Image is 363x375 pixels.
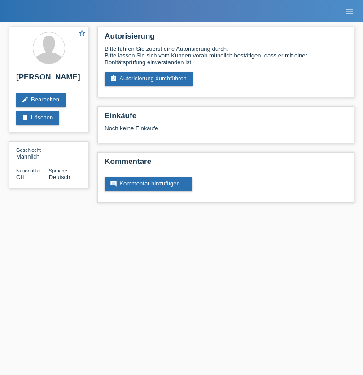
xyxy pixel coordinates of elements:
[78,29,86,37] i: star_border
[16,168,41,173] span: Nationalität
[16,93,66,107] a: editBearbeiten
[16,73,81,86] h2: [PERSON_NAME]
[345,7,354,16] i: menu
[16,146,49,160] div: Männlich
[105,177,192,191] a: commentKommentar hinzufügen ...
[110,75,117,82] i: assignment_turned_in
[16,111,59,125] a: deleteLöschen
[49,168,67,173] span: Sprache
[22,96,29,103] i: edit
[341,9,359,14] a: menu
[105,157,347,171] h2: Kommentare
[105,111,347,125] h2: Einkäufe
[16,147,41,153] span: Geschlecht
[110,180,117,187] i: comment
[16,174,25,181] span: Schweiz
[22,114,29,121] i: delete
[105,45,347,66] div: Bitte führen Sie zuerst eine Autorisierung durch. Bitte lassen Sie sich vom Kunden vorab mündlich...
[78,29,86,39] a: star_border
[49,174,70,181] span: Deutsch
[105,125,347,138] div: Noch keine Einkäufe
[105,32,347,45] h2: Autorisierung
[105,72,193,86] a: assignment_turned_inAutorisierung durchführen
